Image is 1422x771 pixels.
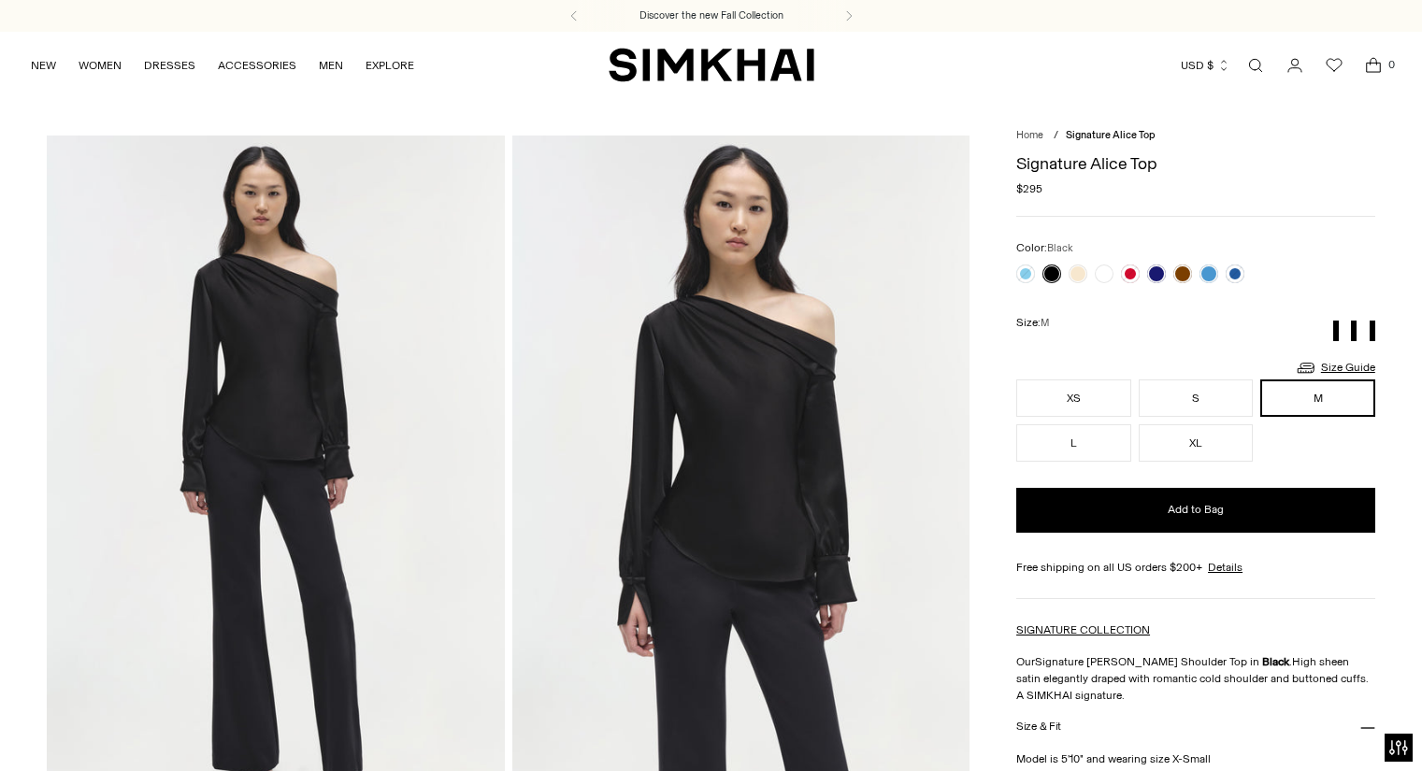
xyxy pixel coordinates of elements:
[1016,128,1375,144] nav: breadcrumbs
[1139,379,1254,417] button: S
[1237,47,1274,84] a: Open search modal
[1276,47,1314,84] a: Go to the account page
[144,45,195,86] a: DRESSES
[1383,56,1400,73] span: 0
[31,45,56,86] a: NEW
[1181,45,1230,86] button: USD $
[1016,704,1375,751] button: Size & Fit
[1047,242,1073,254] span: Black
[1016,239,1073,257] label: Color:
[1016,314,1049,332] label: Size:
[1295,356,1375,379] a: Size Guide
[1016,721,1061,733] h3: Size & Fit
[1168,502,1224,518] span: Add to Bag
[1016,155,1375,172] h1: Signature Alice Top
[1260,379,1375,417] button: M
[609,47,814,83] a: SIMKHAI
[1016,559,1375,576] div: Free shipping on all US orders $200+
[1208,559,1242,576] a: Details
[1016,180,1042,197] span: $295
[639,8,783,23] a: Discover the new Fall Collection
[366,45,414,86] a: EXPLORE
[1016,623,1150,636] a: SIGNATURE COLLECTION
[1016,653,1375,704] p: Our Signature [PERSON_NAME] Shoulder Top in . High sheen satin elegantly draped with romantic col...
[1066,129,1156,141] span: Signature Alice Top
[1355,47,1392,84] a: Open cart modal
[218,45,296,86] a: ACCESSORIES
[1016,424,1131,462] button: L
[1016,488,1375,533] button: Add to Bag
[1041,317,1049,329] span: M
[1262,655,1289,668] strong: Black
[1016,129,1043,141] a: Home
[1016,379,1131,417] button: XS
[79,45,122,86] a: WOMEN
[319,45,343,86] a: MEN
[1054,128,1058,144] div: /
[1315,47,1353,84] a: Wishlist
[1139,424,1254,462] button: XL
